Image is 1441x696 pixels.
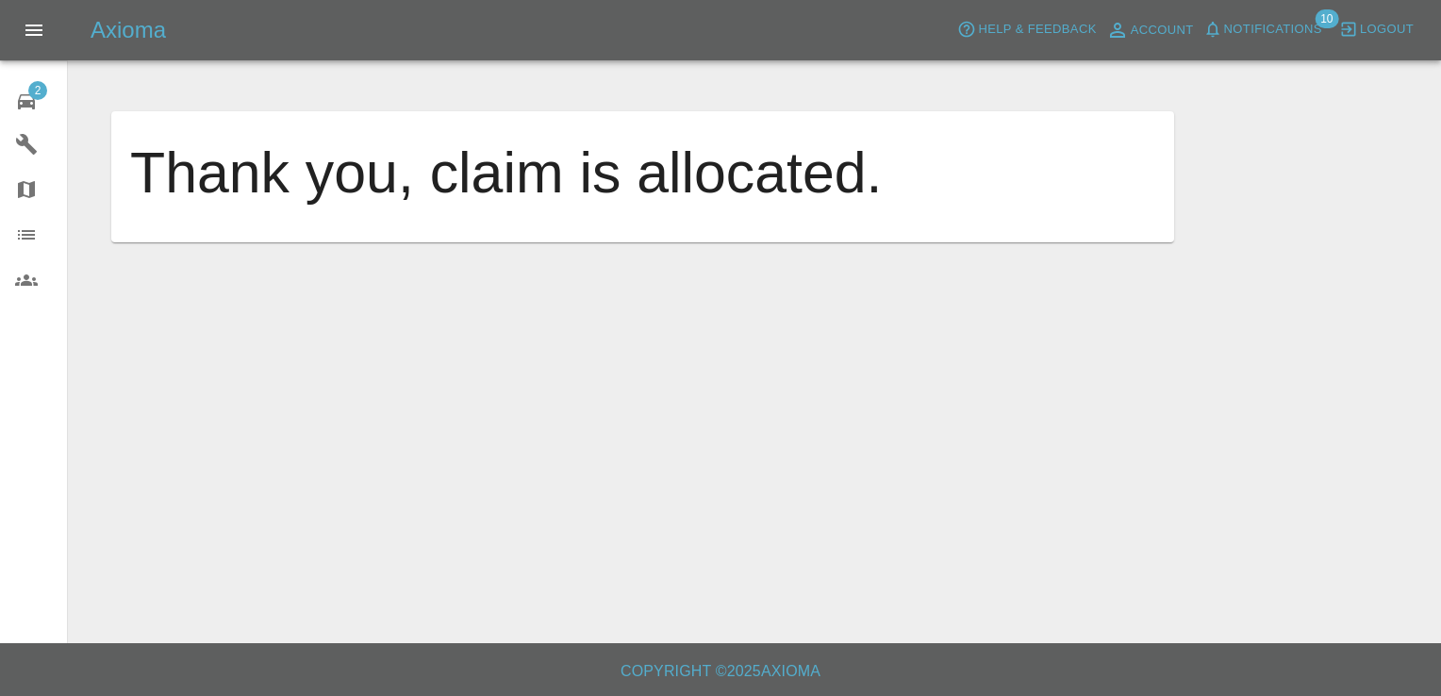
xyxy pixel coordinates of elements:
[15,658,1426,685] h6: Copyright © 2025 Axioma
[1334,15,1418,44] button: Logout
[1131,20,1194,41] span: Account
[91,15,166,45] h5: Axioma
[978,19,1096,41] span: Help & Feedback
[1360,19,1414,41] span: Logout
[130,130,1155,216] h1: Thank you, claim is allocated.
[28,81,47,100] span: 2
[1101,15,1199,45] a: Account
[11,8,57,53] button: Open drawer
[1199,15,1327,44] button: Notifications
[1315,9,1338,28] span: 10
[1224,19,1322,41] span: Notifications
[952,15,1101,44] button: Help & Feedback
